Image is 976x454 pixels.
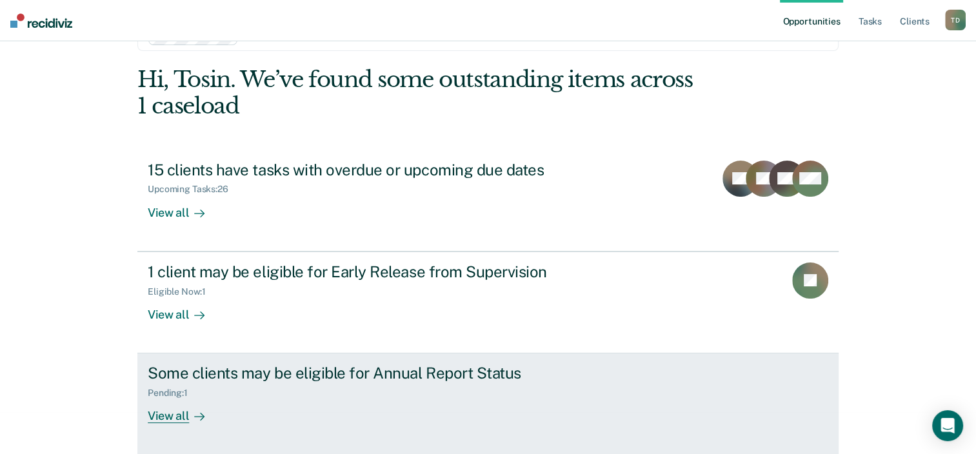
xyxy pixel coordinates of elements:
a: 1 client may be eligible for Early Release from SupervisionEligible Now:1View all [137,252,839,353]
div: Hi, Tosin. We’ve found some outstanding items across 1 caseload [137,66,698,119]
button: TD [945,10,966,30]
div: Eligible Now : 1 [148,286,216,297]
div: 15 clients have tasks with overdue or upcoming due dates [148,161,601,179]
a: 15 clients have tasks with overdue or upcoming due datesUpcoming Tasks:26View all [137,150,839,252]
div: Pending : 1 [148,388,198,399]
div: View all [148,297,220,322]
div: Open Intercom Messenger [932,410,963,441]
div: 1 client may be eligible for Early Release from Supervision [148,262,601,281]
div: View all [148,399,220,424]
div: Upcoming Tasks : 26 [148,184,239,195]
div: Some clients may be eligible for Annual Report Status [148,364,601,382]
div: View all [148,195,220,220]
div: T D [945,10,966,30]
img: Recidiviz [10,14,72,28]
